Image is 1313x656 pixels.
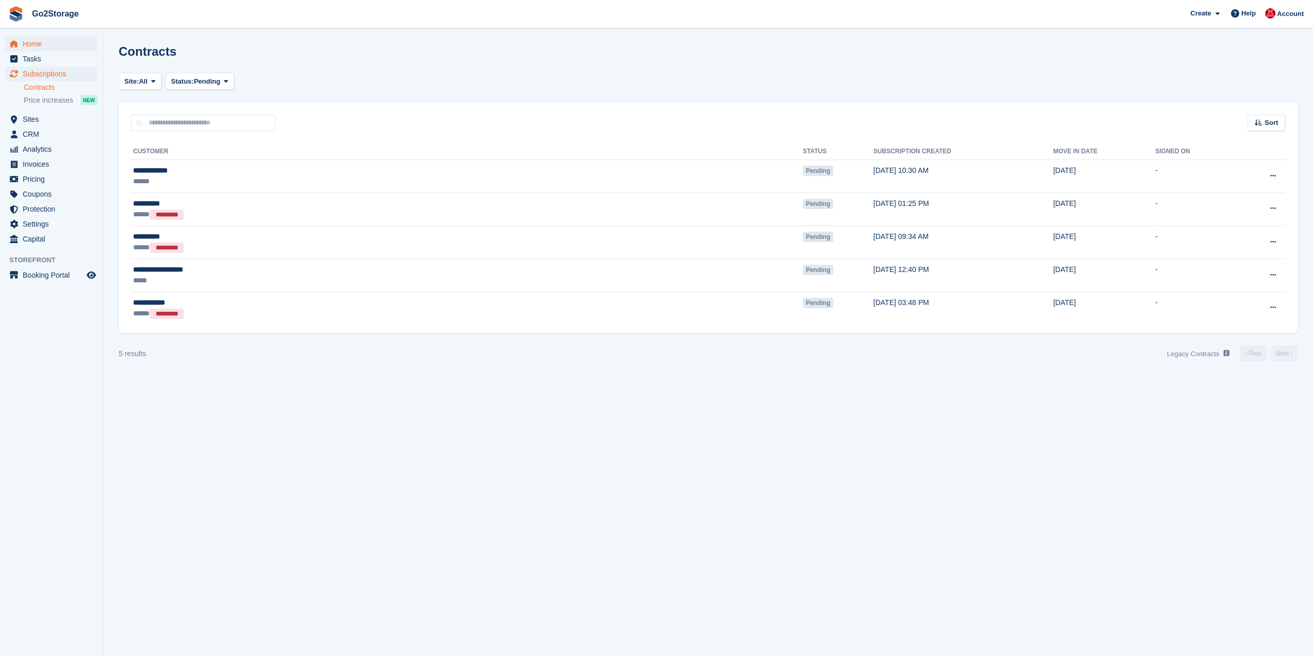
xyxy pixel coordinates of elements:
[28,5,83,22] a: Go2Storage
[1155,292,1235,325] td: -
[119,44,176,58] h1: Contracts
[5,127,98,141] a: menu
[5,202,98,216] a: menu
[873,193,1053,226] td: [DATE] 01:25 PM
[23,202,85,216] span: Protection
[5,157,98,171] a: menu
[5,217,98,231] a: menu
[873,160,1053,193] td: [DATE] 10:30 AM
[8,6,24,22] img: stora-icon-8386f47178a22dfd0bd8f6a31ec36ba5ce8667c1dd55bd0f319d3a0aa187defe.svg
[803,143,873,160] th: Status
[1053,160,1155,193] td: [DATE]
[1265,118,1278,128] span: Sort
[1271,346,1298,361] a: Next
[119,73,161,90] button: Site: All
[24,83,98,92] a: Contracts
[1163,345,1234,362] a: Legacy Contracts
[23,172,85,186] span: Pricing
[5,187,98,201] a: menu
[23,142,85,156] span: Analytics
[1277,9,1304,19] span: Account
[24,95,73,105] span: Price increases
[873,259,1053,292] td: [DATE] 12:40 PM
[5,52,98,66] a: menu
[23,37,85,51] span: Home
[131,143,803,160] th: Customer
[5,142,98,156] a: menu
[1265,8,1275,19] img: James Pearson
[873,226,1053,259] td: [DATE] 09:34 AM
[803,298,833,308] span: Pending
[23,112,85,126] span: Sites
[5,232,98,246] a: menu
[1155,259,1235,292] td: -
[1053,226,1155,259] td: [DATE]
[23,157,85,171] span: Invoices
[23,187,85,201] span: Coupons
[1223,350,1229,356] img: icon-info-grey-7440780725fd019a000dd9b08b2336e03edf1995a4989e88bcd33f0948082b44.svg
[803,265,833,275] span: Pending
[803,166,833,176] span: Pending
[24,94,98,106] a: Price increases NEW
[124,76,139,87] span: Site:
[1155,143,1235,160] th: Signed on
[1167,349,1219,359] p: Legacy Contracts
[1155,160,1235,193] td: -
[23,67,85,81] span: Subscriptions
[9,255,103,265] span: Storefront
[1053,193,1155,226] td: [DATE]
[1053,143,1155,160] th: Move in date
[1155,193,1235,226] td: -
[23,217,85,231] span: Settings
[1053,259,1155,292] td: [DATE]
[23,52,85,66] span: Tasks
[1190,8,1211,19] span: Create
[23,127,85,141] span: CRM
[5,37,98,51] a: menu
[803,232,833,242] span: Pending
[1163,345,1300,362] nav: Page
[80,95,98,105] div: NEW
[166,73,234,90] button: Status: Pending
[23,268,85,282] span: Booking Portal
[139,76,148,87] span: All
[119,348,146,359] div: 5 results
[803,199,833,209] span: Pending
[23,232,85,246] span: Capital
[5,67,98,81] a: menu
[1155,226,1235,259] td: -
[194,76,220,87] span: Pending
[5,172,98,186] a: menu
[1053,292,1155,325] td: [DATE]
[85,269,98,281] a: Preview store
[171,76,194,87] span: Status:
[873,143,1053,160] th: Subscription created
[5,268,98,282] a: menu
[5,112,98,126] a: menu
[873,292,1053,325] td: [DATE] 03:48 PM
[1240,346,1267,361] a: Previous
[1241,8,1256,19] span: Help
